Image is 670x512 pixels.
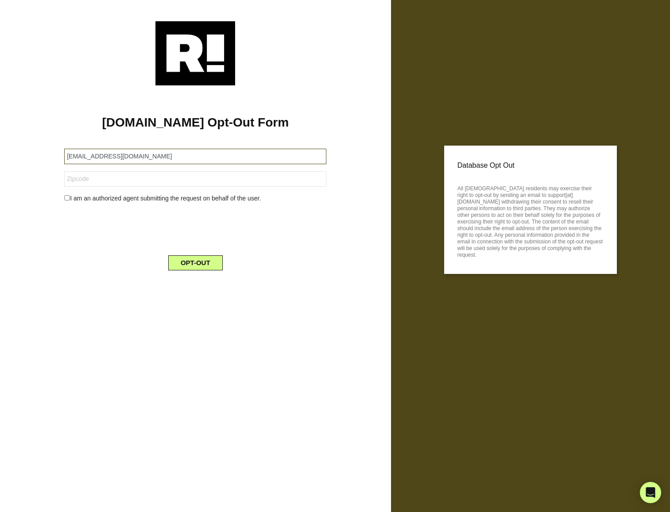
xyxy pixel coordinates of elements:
img: Retention.com [155,21,235,85]
input: Zipcode [64,171,326,187]
iframe: reCAPTCHA [128,210,263,245]
h1: [DOMAIN_NAME] Opt-Out Form [13,115,378,130]
div: Open Intercom Messenger [640,482,661,503]
button: OPT-OUT [168,255,223,270]
div: I am an authorized agent submitting the request on behalf of the user. [58,194,333,203]
input: Email Address [64,149,326,164]
p: Database Opt Out [457,159,604,172]
p: All [DEMOGRAPHIC_DATA] residents may exercise their right to opt-out by sending an email to suppo... [457,183,604,258]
